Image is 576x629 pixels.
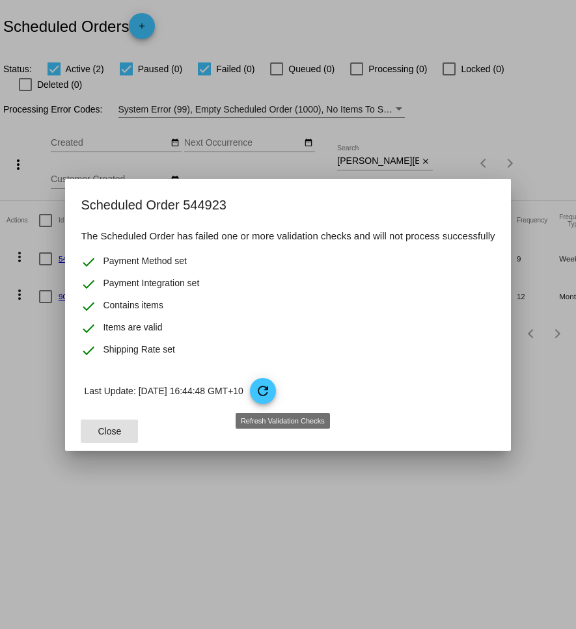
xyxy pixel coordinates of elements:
[103,343,175,358] span: Shipping Rate set
[81,343,96,358] mat-icon: check
[103,299,163,314] span: Contains items
[81,299,96,314] mat-icon: check
[255,383,271,399] mat-icon: refresh
[81,194,495,215] h2: Scheduled Order 544923
[103,321,162,336] span: Items are valid
[81,276,96,292] mat-icon: check
[84,378,495,404] p: Last Update: [DATE] 16:44:48 GMT+10
[103,254,186,270] span: Payment Method set
[81,420,138,443] button: Close dialog
[81,228,495,244] h4: The Scheduled Order has failed one or more validation checks and will not process successfully
[81,321,96,336] mat-icon: check
[81,254,96,270] mat-icon: check
[98,426,122,436] span: Close
[103,276,199,292] span: Payment Integration set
